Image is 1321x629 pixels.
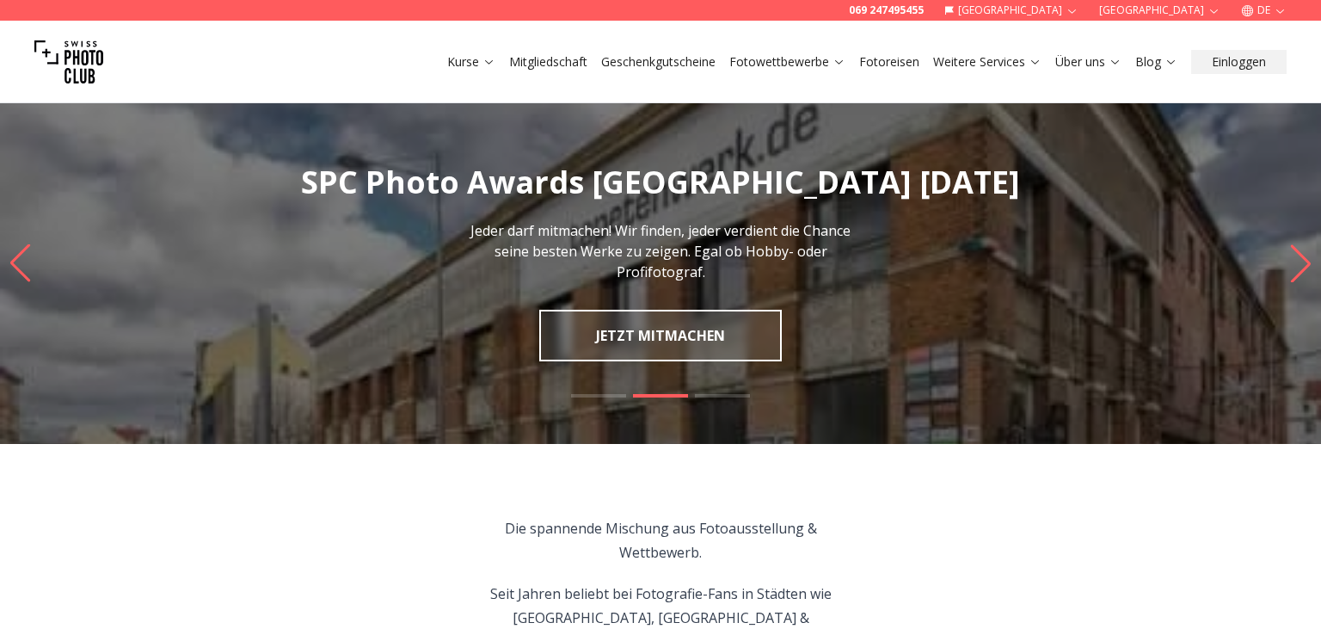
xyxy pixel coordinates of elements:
button: Über uns [1048,50,1128,74]
a: Kurse [447,53,495,71]
button: Einloggen [1191,50,1287,74]
a: Mitgliedschaft [509,53,587,71]
a: Über uns [1055,53,1121,71]
p: Die spannende Mischung aus Fotoausstellung & Wettbewerb. [464,516,857,564]
a: Blog [1135,53,1177,71]
p: Jeder darf mitmachen! Wir finden, jeder verdient die Chance seine besten Werke zu zeigen. Egal ob... [468,220,853,282]
button: Fotowettbewerbe [722,50,852,74]
button: Weitere Services [926,50,1048,74]
button: Fotoreisen [852,50,926,74]
img: Swiss photo club [34,28,103,96]
a: Fotowettbewerbe [729,53,845,71]
button: Geschenkgutscheine [594,50,722,74]
a: Weitere Services [933,53,1041,71]
a: JETZT MITMACHEN [539,310,782,361]
button: Mitgliedschaft [502,50,594,74]
button: Kurse [440,50,502,74]
button: Blog [1128,50,1184,74]
a: Fotoreisen [859,53,919,71]
a: 069 247495455 [849,3,924,17]
a: Geschenkgutscheine [601,53,716,71]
